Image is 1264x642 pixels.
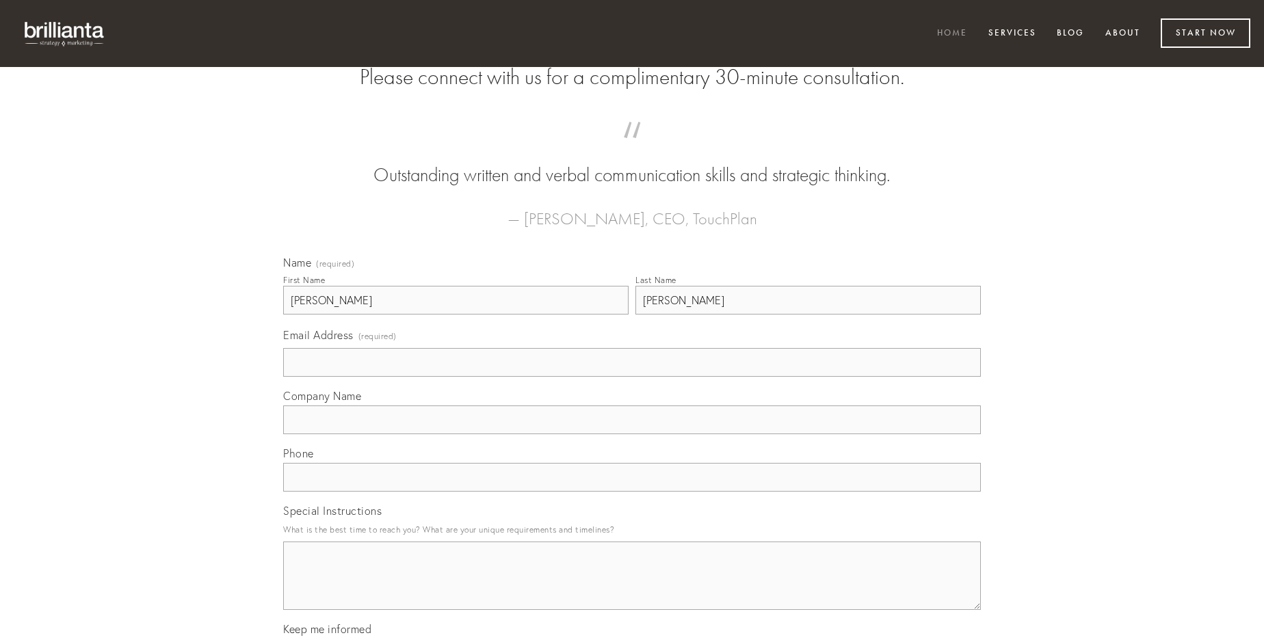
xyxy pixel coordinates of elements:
[316,260,354,268] span: (required)
[283,446,314,460] span: Phone
[283,504,382,518] span: Special Instructions
[283,256,311,269] span: Name
[1161,18,1250,48] a: Start Now
[305,189,959,232] figcaption: — [PERSON_NAME], CEO, TouchPlan
[1096,23,1149,45] a: About
[305,135,959,189] blockquote: Outstanding written and verbal communication skills and strategic thinking.
[283,389,361,403] span: Company Name
[283,275,325,285] div: First Name
[305,135,959,162] span: “
[283,622,371,636] span: Keep me informed
[283,328,354,342] span: Email Address
[14,14,116,53] img: brillianta - research, strategy, marketing
[358,327,397,345] span: (required)
[283,64,981,90] h2: Please connect with us for a complimentary 30-minute consultation.
[283,520,981,539] p: What is the best time to reach you? What are your unique requirements and timelines?
[979,23,1045,45] a: Services
[635,275,676,285] div: Last Name
[928,23,976,45] a: Home
[1048,23,1093,45] a: Blog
